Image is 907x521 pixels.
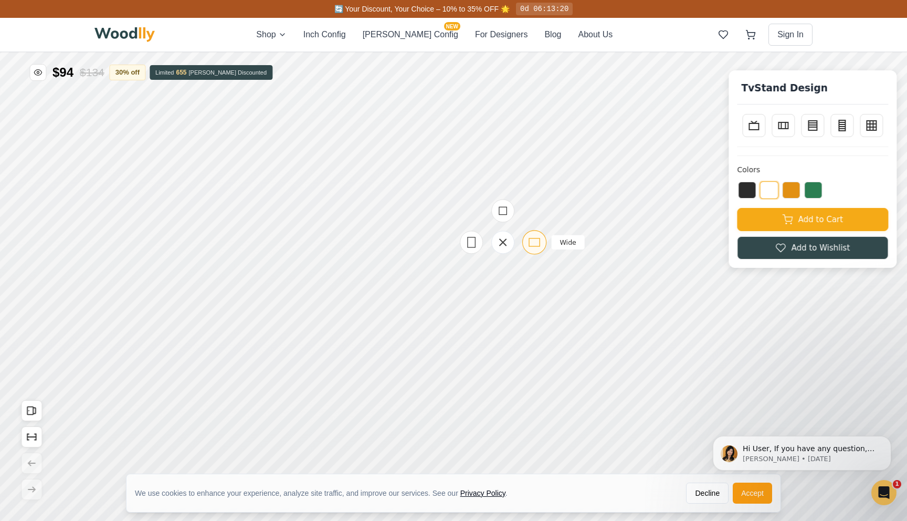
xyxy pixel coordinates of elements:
[363,28,458,41] button: [PERSON_NAME] ConfigNEW
[444,22,460,30] span: NEW
[686,483,729,504] button: Decline
[21,400,42,421] button: Open All Doors
[782,182,800,199] button: Yellow
[738,182,756,199] button: Black
[733,483,772,504] button: Accept
[871,480,897,505] iframe: Intercom live chat
[303,28,346,41] button: Inch Config
[737,79,831,98] h1: TvStand Design
[256,28,286,41] button: Shop
[697,414,907,493] iframe: Intercom notifications message
[29,64,46,81] button: Hide price
[21,426,42,447] button: Show Dimensions
[578,28,613,41] button: About Us
[334,5,510,13] span: 🔄 Your Discount, Your Choice – 10% to 35% OFF 🌟
[893,480,901,488] span: 1
[737,164,888,175] h4: Colors
[460,489,505,497] a: Privacy Policy
[768,24,813,46] button: Sign In
[737,208,888,231] button: Add to Cart
[475,28,528,41] button: For Designers
[135,488,516,498] div: We use cookies to enhance your experience, analyze site traffic, and improve our services. See our .
[516,3,573,15] div: 0d 06:13:20
[804,182,822,199] button: Green
[760,181,778,199] button: White
[94,27,155,42] img: Woodlly
[544,28,561,41] button: Blog
[737,236,888,259] button: Add to Wishlist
